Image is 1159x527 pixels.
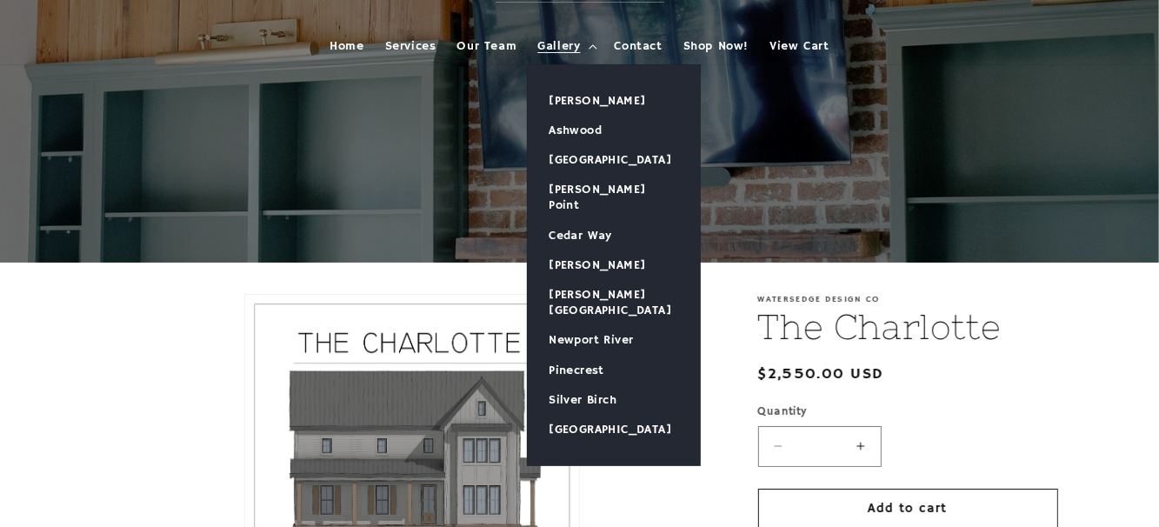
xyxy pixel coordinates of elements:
a: [PERSON_NAME][GEOGRAPHIC_DATA] [528,280,700,325]
a: [PERSON_NAME] Point [528,175,700,220]
span: Our Team [457,38,517,54]
a: Pinecrest [528,356,700,385]
a: Contact [604,28,673,64]
span: Gallery [537,38,580,54]
p: Watersedge Design Co [758,294,1058,304]
a: Ashwood [528,116,700,145]
span: Shop Now! [683,38,749,54]
a: Shop Now! [673,28,759,64]
span: Contact [615,38,663,54]
a: Services [375,28,447,64]
span: Home [330,38,363,54]
summary: Gallery [527,28,603,64]
span: $2,550.00 USD [758,363,884,386]
a: Cedar Way [528,221,700,250]
h1: The Charlotte [758,304,1058,350]
a: Newport River [528,325,700,355]
label: Quantity [758,404,1058,421]
span: View Cart [769,38,829,54]
a: [GEOGRAPHIC_DATA] [528,145,700,175]
a: [GEOGRAPHIC_DATA] [528,415,700,444]
a: [PERSON_NAME] [528,86,700,116]
a: Silver Birch [528,385,700,415]
a: Home [319,28,374,64]
a: [PERSON_NAME] [528,250,700,280]
a: View Cart [759,28,839,64]
span: Services [385,38,436,54]
a: Our Team [447,28,528,64]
